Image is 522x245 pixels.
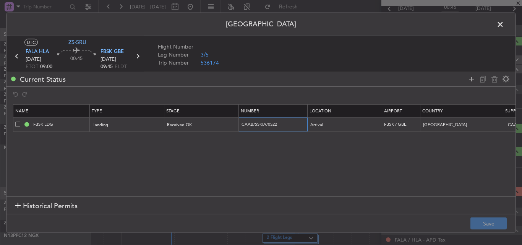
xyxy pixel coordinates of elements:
span: Country [422,108,443,114]
td: FBSK / GBE [382,117,420,131]
span: Airport [384,108,402,114]
input: Type something... [423,119,492,131]
header: [GEOGRAPHIC_DATA] [6,13,516,36]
